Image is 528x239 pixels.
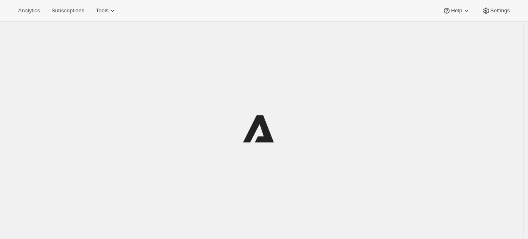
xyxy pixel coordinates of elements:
span: Settings [490,7,510,14]
button: Tools [91,5,122,16]
button: Settings [477,5,515,16]
button: Subscriptions [46,5,89,16]
span: Help [451,7,462,14]
span: Subscriptions [51,7,84,14]
button: Analytics [13,5,45,16]
button: Help [438,5,475,16]
span: Tools [96,7,108,14]
span: Analytics [18,7,40,14]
